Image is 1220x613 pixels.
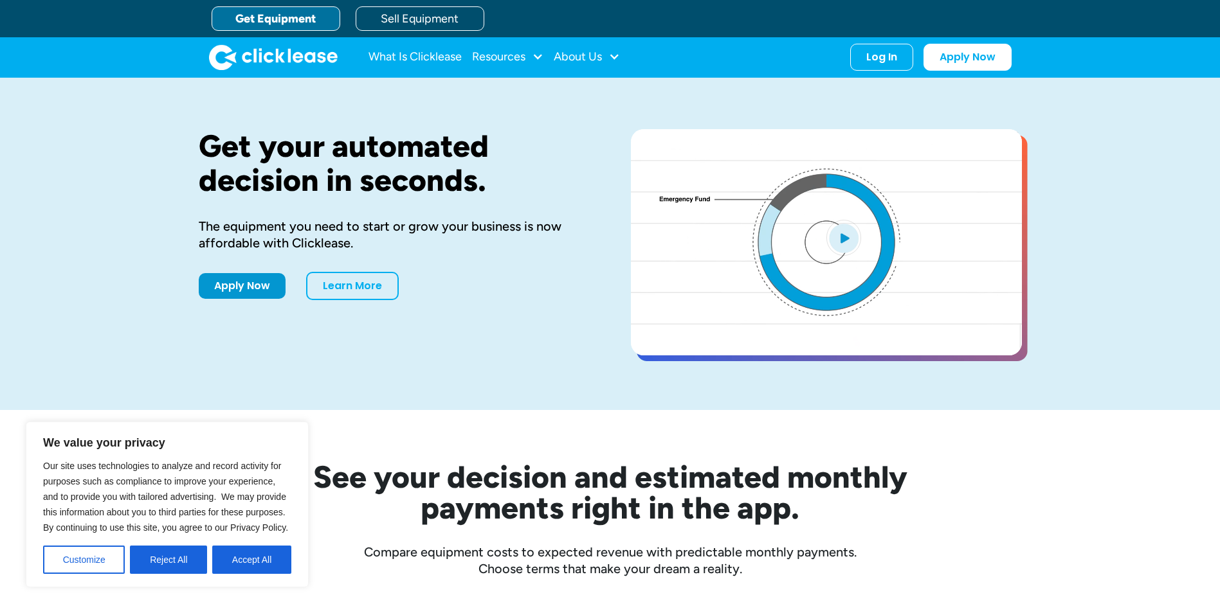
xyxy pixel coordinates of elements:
a: Apply Now [924,44,1012,71]
a: Get Equipment [212,6,340,31]
h1: Get your automated decision in seconds. [199,129,590,197]
a: Sell Equipment [356,6,484,31]
div: About Us [554,44,620,70]
div: Log In [866,51,897,64]
p: We value your privacy [43,435,291,450]
button: Reject All [130,546,207,574]
a: open lightbox [631,129,1022,355]
a: What Is Clicklease [369,44,462,70]
h2: See your decision and estimated monthly payments right in the app. [250,461,970,523]
img: Clicklease logo [209,44,338,70]
div: Compare equipment costs to expected revenue with predictable monthly payments. Choose terms that ... [199,544,1022,577]
div: We value your privacy [26,422,309,587]
div: Resources [472,44,543,70]
div: The equipment you need to start or grow your business is now affordable with Clicklease. [199,218,590,251]
a: home [209,44,338,70]
button: Customize [43,546,125,574]
a: Learn More [306,272,399,300]
span: Our site uses technologies to analyze and record activity for purposes such as compliance to impr... [43,461,288,533]
button: Accept All [212,546,291,574]
a: Apply Now [199,273,286,299]
img: Blue play button logo on a light blue circular background [826,220,861,256]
